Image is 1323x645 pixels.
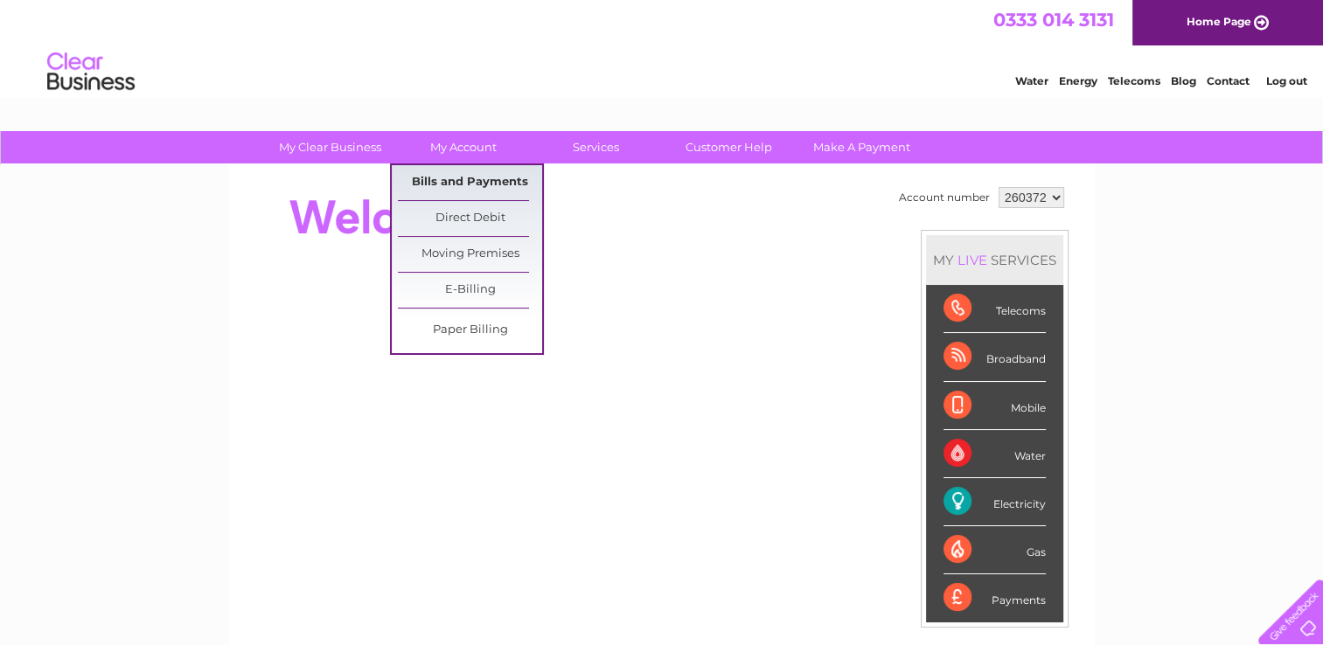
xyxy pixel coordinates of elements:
div: Water [944,430,1046,478]
img: logo.png [46,45,136,99]
a: 0333 014 3131 [993,9,1114,31]
div: MY SERVICES [926,235,1063,285]
a: Blog [1171,74,1196,87]
div: Broadband [944,333,1046,381]
a: E-Billing [398,273,542,308]
a: Bills and Payments [398,165,542,200]
td: Account number [895,183,994,212]
div: LIVE [954,252,991,268]
a: Contact [1207,74,1250,87]
a: Paper Billing [398,313,542,348]
a: Make A Payment [790,131,934,163]
div: Mobile [944,382,1046,430]
a: Direct Debit [398,201,542,236]
div: Gas [944,526,1046,574]
a: My Clear Business [258,131,402,163]
div: Payments [944,574,1046,621]
div: Electricity [944,478,1046,526]
div: Telecoms [944,285,1046,333]
a: Telecoms [1108,74,1160,87]
a: Services [524,131,668,163]
a: Water [1015,74,1048,87]
a: Customer Help [657,131,801,163]
a: Log out [1265,74,1306,87]
div: Clear Business is a trading name of Verastar Limited (registered in [GEOGRAPHIC_DATA] No. 3667643... [249,10,1076,85]
a: Energy [1059,74,1097,87]
a: My Account [391,131,535,163]
a: Moving Premises [398,237,542,272]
